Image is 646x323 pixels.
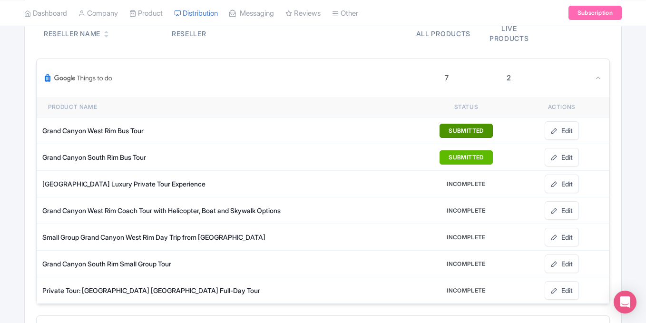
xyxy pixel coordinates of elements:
[614,291,636,313] div: Open Intercom Messenger
[42,126,323,136] div: Grand Canyon West Rim Bus Tour
[438,177,495,191] button: INCOMPLETE
[440,124,492,138] button: SUBMITTED
[42,259,323,269] div: Grand Canyon South Rim Small Group Tour
[568,6,622,20] a: Subscription
[507,73,511,84] div: 2
[438,257,495,271] button: INCOMPLETE
[545,281,579,300] a: Edit
[42,232,323,242] div: Small Group Grand Canyon West Rim Day Trip from [GEOGRAPHIC_DATA]
[514,97,609,117] th: Actions
[42,152,323,162] div: Grand Canyon South Rim Bus Tour
[37,97,323,117] th: Product name
[44,29,100,39] div: Reseller Name
[42,206,323,215] div: Grand Canyon West Rim Coach Tour with Helicopter, Boat and Skywalk Options
[419,97,514,117] th: Status
[42,179,323,189] div: [GEOGRAPHIC_DATA] Luxury Private Tour Experience
[445,73,449,84] div: 7
[440,150,492,165] button: SUBMITTED
[44,67,113,89] img: Google Things To Do
[545,201,579,220] a: Edit
[416,29,470,39] div: All products
[545,121,579,140] a: Edit
[482,23,536,43] div: Live products
[42,285,323,295] div: Private Tour: [GEOGRAPHIC_DATA] [GEOGRAPHIC_DATA] Full-Day Tour
[545,228,579,246] a: Edit
[438,284,495,298] button: INCOMPLETE
[438,204,495,218] button: INCOMPLETE
[438,230,495,245] button: INCOMPLETE
[545,254,579,273] a: Edit
[545,175,579,193] a: Edit
[172,29,288,39] div: Reseller
[545,148,579,166] a: Edit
